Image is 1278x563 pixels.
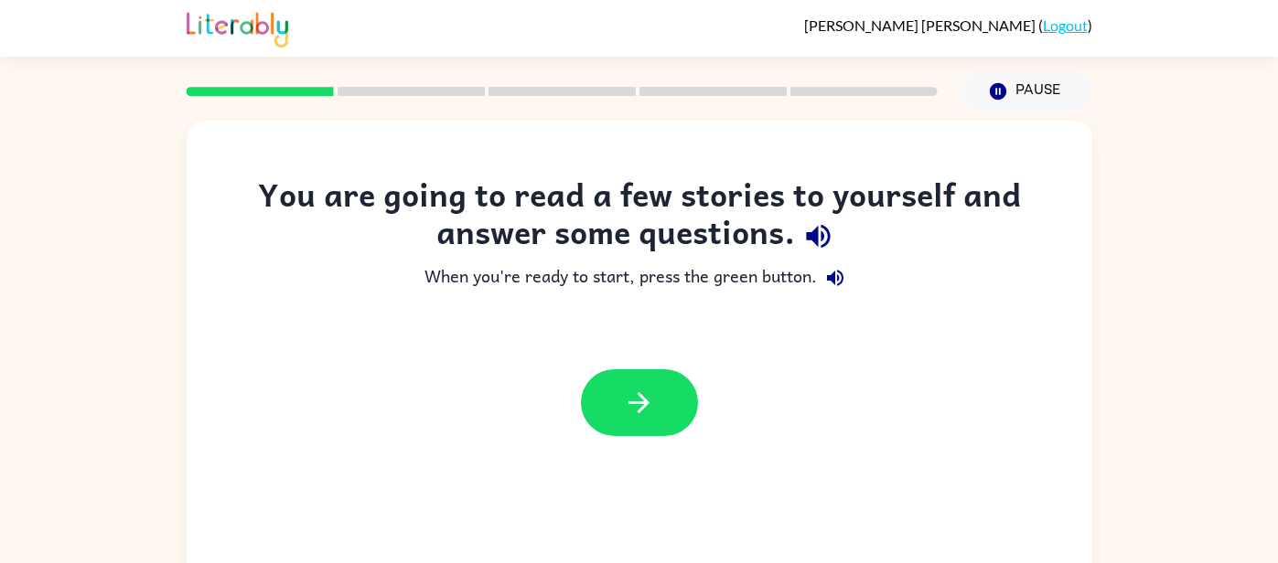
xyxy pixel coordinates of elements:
div: ( ) [804,16,1092,34]
span: [PERSON_NAME] [PERSON_NAME] [804,16,1038,34]
a: Logout [1043,16,1088,34]
div: You are going to read a few stories to yourself and answer some questions. [223,175,1056,260]
img: Literably [187,7,288,48]
div: When you're ready to start, press the green button. [223,260,1056,296]
button: Pause [960,70,1092,112]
